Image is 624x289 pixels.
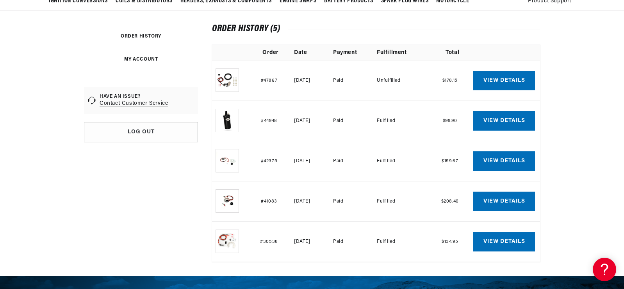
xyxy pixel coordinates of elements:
td: #42375 [247,141,294,181]
a: ORDER HISTORY [121,34,161,39]
img: PerTronix 40511 Flame-Thrower Coil 40,000 Volt 3.0 ohm Black [216,109,239,132]
td: $99.90 [431,101,473,141]
a: View details [473,151,535,171]
th: Total [431,45,473,61]
a: View details [473,192,535,211]
td: $159.67 [431,141,473,181]
td: $134.95 [431,222,473,262]
a: Log out [84,122,198,142]
th: Order [247,45,294,61]
img: PerTronix MR-LS1 Ignitor® Marelli 4cyl & 6cyl Electronic Ignition Conversion Kit [216,230,239,253]
img: PerTronix 1146A Ignitor® Delco 4 cyl (cw) Electronic Ignition Conversion Kit [216,149,239,172]
td: Fulfilled [377,222,431,262]
td: Paid [333,101,377,141]
th: Fulfillment [377,45,431,61]
img: PerTronix 1122 Ignitor® Delco 2 cyl Electronic Ignition Conversion Kit [216,189,239,213]
time: [DATE] [294,199,310,204]
td: #44948 [247,101,294,141]
time: [DATE] [294,118,310,123]
time: [DATE] [294,239,310,244]
td: #47867 [247,61,294,101]
td: #41083 [247,181,294,222]
a: View details [473,111,535,131]
td: $208.40 [431,181,473,222]
time: [DATE] [294,159,310,163]
td: Paid [333,61,377,101]
a: MY ACCOUNT [124,57,158,62]
td: $178.15 [431,61,473,101]
td: Paid [333,222,377,262]
td: Fulfilled [377,141,431,181]
a: View details [473,232,535,251]
td: Fulfilled [377,101,431,141]
div: HAVE AN ISSUE? [100,93,168,100]
th: Payment [333,45,377,61]
td: #30538 [247,222,294,262]
td: Fulfilled [377,181,431,222]
td: Paid [333,181,377,222]
td: Unfulfilled [377,61,431,101]
th: Date [294,45,333,61]
time: [DATE] [294,78,310,83]
img: PerTronix 1181 Ignitor® Delco 8 cyl Electronic Ignition Conversion Kit [216,68,239,92]
h1: Order history (5) [212,25,540,33]
a: Contact Customer Service [100,100,168,108]
a: View details [473,71,535,90]
td: Paid [333,141,377,181]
